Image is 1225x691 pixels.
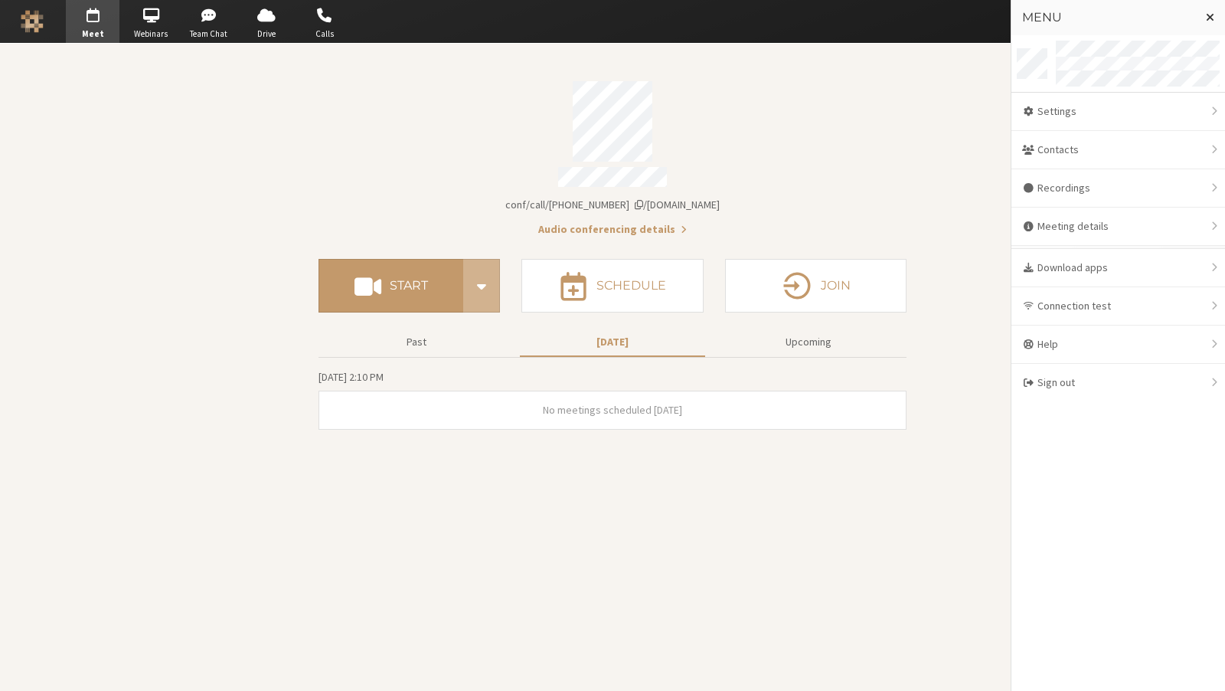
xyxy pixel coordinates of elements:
span: Team Chat [182,28,236,41]
span: Meet [66,28,119,41]
iframe: Chat [1187,651,1214,680]
button: Schedule [521,259,703,313]
div: Start conference options [463,259,500,313]
span: Copy my meeting room link [505,198,720,211]
button: Copy my meeting room linkCopy my meeting room link [505,197,720,213]
h3: Menu [1022,11,1193,25]
section: Today's Meetings [318,368,906,430]
div: Meeting details [1011,208,1225,246]
button: Upcoming [716,329,901,355]
span: Webinars [124,28,178,41]
h4: Schedule [596,280,666,292]
button: Start [318,259,463,313]
h4: Start [390,280,428,292]
span: Calls [298,28,351,41]
div: Contacts [1011,131,1225,169]
button: Past [324,329,509,355]
button: [DATE] [520,329,705,355]
img: Iotum [21,10,44,33]
div: Recordings [1011,169,1225,208]
span: Drive [240,28,293,41]
section: Account details [318,70,906,237]
span: No meetings scheduled [DATE] [543,403,682,417]
h4: Join [821,280,851,292]
div: Settings [1011,93,1225,131]
button: Audio conferencing details [538,221,687,237]
span: [DATE] 2:10 PM [318,370,384,384]
div: Download apps [1011,249,1225,287]
div: Help [1011,326,1225,364]
div: Connection test [1011,287,1225,326]
div: Sign out [1011,364,1225,401]
button: Join [725,259,906,313]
